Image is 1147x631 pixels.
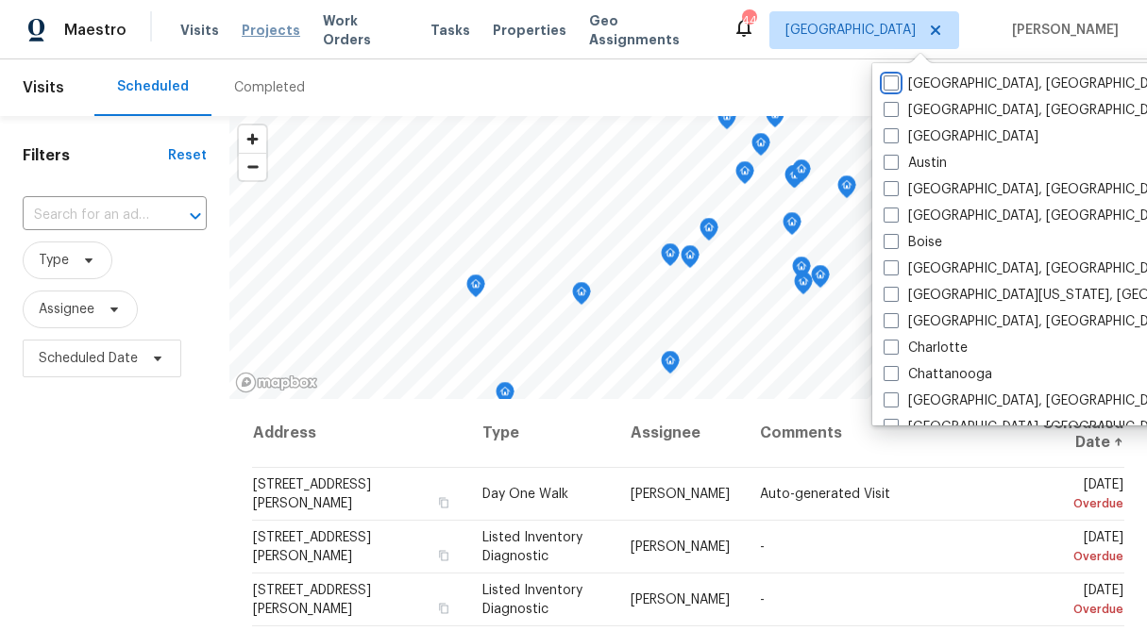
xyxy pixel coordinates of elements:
div: Map marker [661,243,680,273]
div: Overdue [1021,494,1123,513]
span: Properties [493,21,566,40]
div: Map marker [811,265,830,294]
canvas: Map [229,116,1093,399]
button: Copy Address [435,600,452,617]
th: Scheduled Date ↑ [1006,399,1124,468]
span: Geo Assignments [589,11,710,49]
div: Map marker [717,107,736,136]
span: - [760,593,765,606]
span: Listed Inventory Diagnostic [482,584,582,616]
span: [DATE] [1021,531,1123,566]
div: Map marker [794,272,813,301]
span: Listed Inventory Diagnostic [482,531,582,563]
label: Boise [884,233,942,252]
a: Mapbox homepage [235,372,318,393]
div: Map marker [792,257,811,286]
button: Open [182,203,209,229]
div: Map marker [496,382,514,411]
span: [DATE] [1021,584,1123,619]
span: Visits [23,67,64,108]
span: [PERSON_NAME] [631,540,730,554]
span: Assignee [39,300,94,319]
span: [PERSON_NAME] [631,593,730,606]
div: Map marker [751,133,770,162]
div: Map marker [572,282,591,311]
span: [STREET_ADDRESS][PERSON_NAME] [253,531,371,563]
div: 44 [742,11,755,30]
span: [PERSON_NAME] [1004,21,1119,40]
th: Assignee [616,399,745,468]
span: [GEOGRAPHIC_DATA] [785,21,916,40]
div: Overdue [1021,600,1123,619]
h1: Filters [23,146,168,165]
label: [GEOGRAPHIC_DATA] [884,127,1038,146]
button: Zoom out [239,153,266,180]
span: Projects [242,21,300,40]
span: [PERSON_NAME] [631,488,730,501]
th: Address [252,399,467,468]
div: Reset [168,146,207,165]
input: Search for an address... [23,201,154,230]
span: Tasks [430,24,470,37]
button: Copy Address [435,494,452,511]
div: Map marker [681,245,700,274]
span: Auto-generated Visit [760,488,890,501]
div: Map marker [792,159,811,189]
div: Map marker [700,218,718,247]
span: [STREET_ADDRESS][PERSON_NAME] [253,478,371,510]
label: Charlotte [884,339,968,357]
div: Map marker [766,105,784,134]
span: Work Orders [323,11,408,49]
span: Scheduled Date [39,349,138,368]
div: Map marker [735,161,754,191]
th: Comments [745,399,1006,468]
label: Chattanooga [884,365,992,384]
span: Maestro [64,21,127,40]
span: - [760,540,765,554]
span: [STREET_ADDRESS][PERSON_NAME] [253,584,371,616]
span: Zoom out [239,154,266,180]
th: Type [467,399,616,468]
span: Type [39,251,69,270]
div: Map marker [785,165,804,194]
div: Map marker [783,212,801,241]
span: [DATE] [1021,478,1123,513]
button: Copy Address [435,547,452,564]
label: Austin [884,154,947,173]
div: Overdue [1021,547,1123,566]
span: Day One Walk [482,488,568,501]
span: Visits [180,21,219,40]
div: Map marker [837,175,856,205]
div: Map marker [661,351,680,380]
button: Zoom in [239,125,266,153]
div: Completed [234,78,305,97]
div: Map marker [466,274,485,304]
div: Scheduled [117,77,189,96]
